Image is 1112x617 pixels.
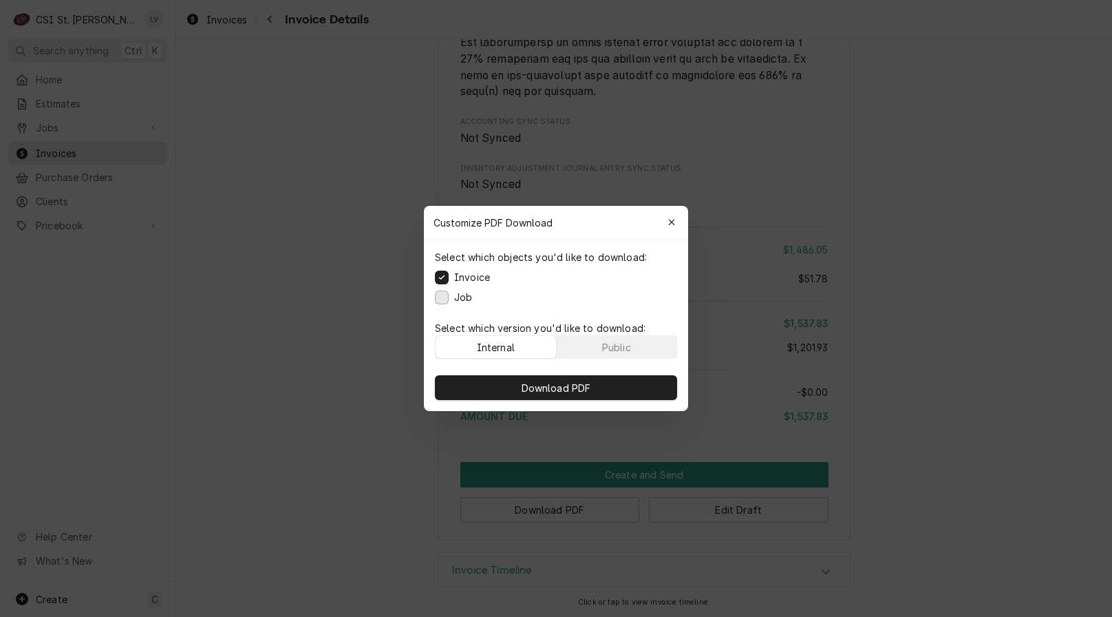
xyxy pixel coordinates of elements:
div: Internal [477,340,515,355]
label: Invoice [454,270,490,284]
p: Select which version you'd like to download: [435,321,677,335]
span: Download PDF [519,381,594,395]
div: Public [602,340,631,355]
label: Job [454,290,472,304]
button: Download PDF [435,375,677,400]
div: Customize PDF Download [424,206,688,239]
p: Select which objects you'd like to download: [435,250,647,264]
